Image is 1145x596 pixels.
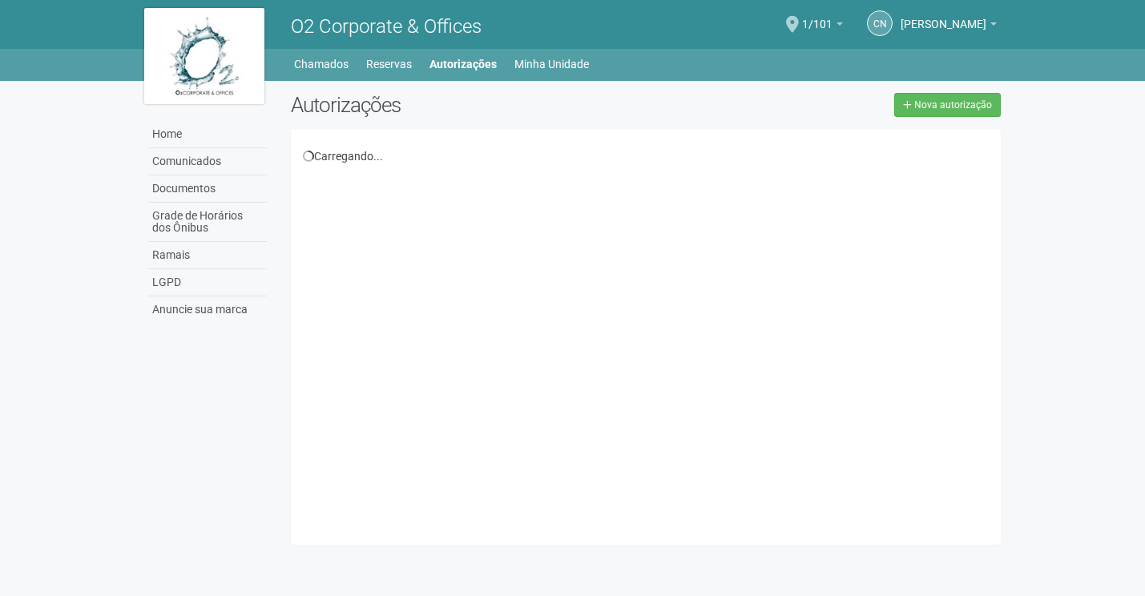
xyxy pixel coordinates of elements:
[148,296,267,323] a: Anuncie sua marca
[294,53,349,75] a: Chamados
[148,148,267,175] a: Comunicados
[291,93,634,117] h2: Autorizações
[144,8,264,104] img: logo.jpg
[514,53,589,75] a: Minha Unidade
[802,2,833,30] span: 1/101
[901,2,986,30] span: CELIA NASCIMENTO
[894,93,1001,117] a: Nova autorização
[901,20,997,33] a: [PERSON_NAME]
[148,121,267,148] a: Home
[148,175,267,203] a: Documentos
[303,149,990,163] div: Carregando...
[148,242,267,269] a: Ramais
[366,53,412,75] a: Reservas
[429,53,497,75] a: Autorizações
[148,203,267,242] a: Grade de Horários dos Ônibus
[867,10,893,36] a: CN
[914,99,992,111] span: Nova autorização
[148,269,267,296] a: LGPD
[291,15,482,38] span: O2 Corporate & Offices
[802,20,843,33] a: 1/101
